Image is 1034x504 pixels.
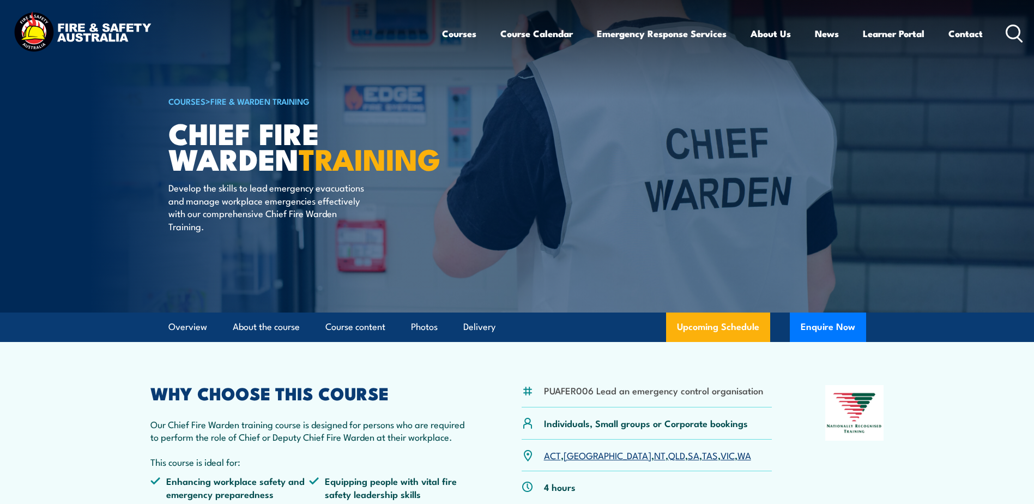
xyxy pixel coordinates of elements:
[721,448,735,461] a: VIC
[654,448,666,461] a: NT
[168,120,438,171] h1: Chief Fire Warden
[544,481,576,493] p: 4 hours
[150,418,469,443] p: Our Chief Fire Warden training course is designed for persons who are required to perform the rol...
[668,448,685,461] a: QLD
[544,448,561,461] a: ACT
[544,417,748,429] p: Individuals, Small groups or Corporate bookings
[500,19,573,48] a: Course Calendar
[150,455,469,468] p: This course is ideal for:
[825,385,884,441] img: Nationally Recognised Training logo.
[309,475,468,500] li: Equipping people with vital fire safety leadership skills
[168,95,205,107] a: COURSES
[168,181,367,232] p: Develop the skills to lead emergency evacuations and manage workplace emergencies effectively wit...
[325,313,385,341] a: Course content
[948,19,983,48] a: Contact
[150,385,469,400] h2: WHY CHOOSE THIS COURSE
[150,475,310,500] li: Enhancing workplace safety and emergency preparedness
[233,313,300,341] a: About the course
[544,384,763,397] li: PUAFER006 Lead an emergency control organisation
[411,313,438,341] a: Photos
[790,313,866,342] button: Enquire Now
[168,94,438,107] h6: >
[210,95,310,107] a: Fire & Warden Training
[442,19,476,48] a: Courses
[666,313,770,342] a: Upcoming Schedule
[168,313,207,341] a: Overview
[863,19,924,48] a: Learner Portal
[564,448,651,461] a: [GEOGRAPHIC_DATA]
[463,313,495,341] a: Delivery
[299,135,440,181] strong: TRAINING
[544,449,751,461] p: , , , , , , ,
[597,19,727,48] a: Emergency Response Services
[815,19,839,48] a: News
[702,448,718,461] a: TAS
[737,448,751,461] a: WA
[751,19,791,48] a: About Us
[688,448,699,461] a: SA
